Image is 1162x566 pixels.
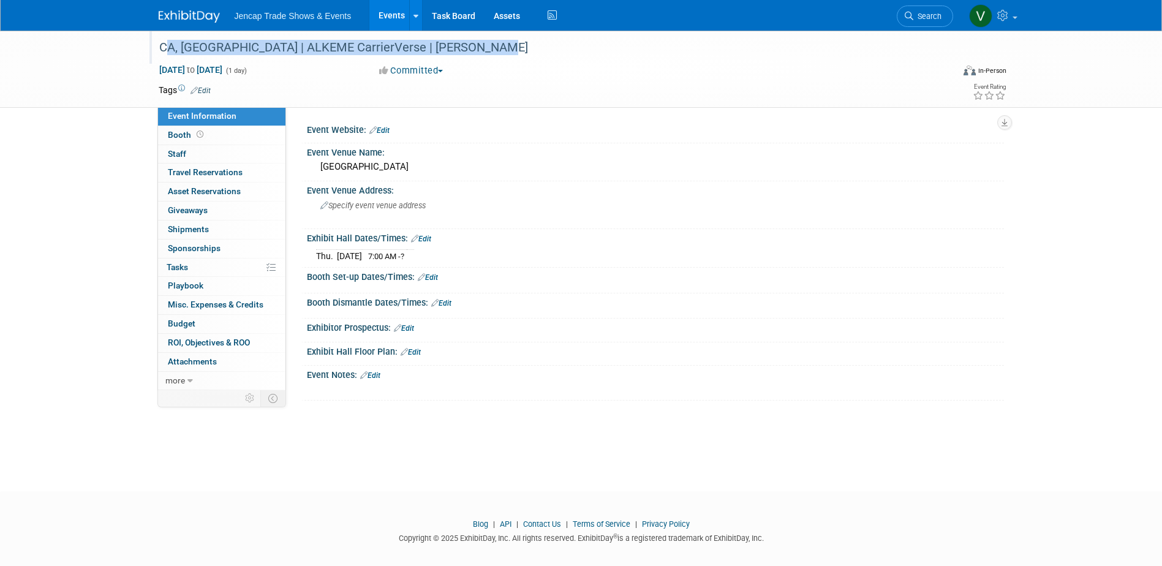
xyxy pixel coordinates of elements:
[573,519,630,529] a: Terms of Service
[159,64,223,75] span: [DATE] [DATE]
[158,240,285,258] a: Sponsorships
[500,519,511,529] a: API
[168,111,236,121] span: Event Information
[158,164,285,182] a: Travel Reservations
[158,126,285,145] a: Booth
[158,334,285,352] a: ROI, Objectives & ROO
[167,262,188,272] span: Tasks
[394,324,414,333] a: Edit
[307,293,1004,309] div: Booth Dismantle Dates/Times:
[168,205,208,215] span: Giveaways
[523,519,561,529] a: Contact Us
[191,86,211,95] a: Edit
[158,315,285,333] a: Budget
[168,224,209,234] span: Shipments
[158,353,285,371] a: Attachments
[307,181,1004,197] div: Event Venue Address:
[369,126,390,135] a: Edit
[473,519,488,529] a: Blog
[563,519,571,529] span: |
[168,186,241,196] span: Asset Reservations
[401,252,404,261] span: ?
[431,299,451,308] a: Edit
[513,519,521,529] span: |
[897,6,953,27] a: Search
[401,348,421,357] a: Edit
[316,250,337,263] td: Thu.
[159,10,220,23] img: ExhibitDay
[168,300,263,309] span: Misc. Expenses & Credits
[158,258,285,277] a: Tasks
[307,366,1004,382] div: Event Notes:
[316,157,995,176] div: [GEOGRAPHIC_DATA]
[360,371,380,380] a: Edit
[375,64,448,77] button: Committed
[307,143,1004,159] div: Event Venue Name:
[964,66,976,75] img: Format-Inperson.png
[260,390,285,406] td: Toggle Event Tabs
[168,167,243,177] span: Travel Reservations
[632,519,640,529] span: |
[168,281,203,290] span: Playbook
[168,243,221,253] span: Sponsorships
[225,67,247,75] span: (1 day)
[613,533,617,540] sup: ®
[307,319,1004,334] div: Exhibitor Prospectus:
[337,250,362,263] td: [DATE]
[307,121,1004,137] div: Event Website:
[307,268,1004,284] div: Booth Set-up Dates/Times:
[194,130,206,139] span: Booth not reserved yet
[168,357,217,366] span: Attachments
[973,84,1006,90] div: Event Rating
[158,202,285,220] a: Giveaways
[168,319,195,328] span: Budget
[158,183,285,201] a: Asset Reservations
[159,84,211,96] td: Tags
[158,221,285,239] a: Shipments
[158,372,285,390] a: more
[913,12,941,21] span: Search
[235,11,352,21] span: Jencap Trade Shows & Events
[168,149,186,159] span: Staff
[418,273,438,282] a: Edit
[411,235,431,243] a: Edit
[978,66,1006,75] div: In-Person
[320,201,426,210] span: Specify event venue address
[881,64,1007,82] div: Event Format
[158,107,285,126] a: Event Information
[168,130,206,140] span: Booth
[158,277,285,295] a: Playbook
[158,145,285,164] a: Staff
[240,390,261,406] td: Personalize Event Tab Strip
[168,338,250,347] span: ROI, Objectives & ROO
[969,4,992,28] img: Vanessa O'Brien
[490,519,498,529] span: |
[368,252,404,261] span: 7:00 AM -
[642,519,690,529] a: Privacy Policy
[185,65,197,75] span: to
[307,342,1004,358] div: Exhibit Hall Floor Plan:
[165,375,185,385] span: more
[307,229,1004,245] div: Exhibit Hall Dates/Times:
[158,296,285,314] a: Misc. Expenses & Credits
[155,37,935,59] div: CA, [GEOGRAPHIC_DATA] | ALKEME CarrierVerse | [PERSON_NAME]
